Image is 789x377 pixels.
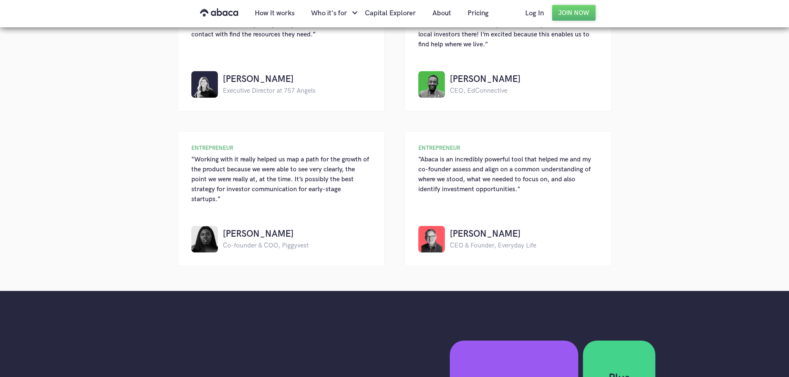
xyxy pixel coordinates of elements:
div: Co-founder & COO, Piggyvest [223,241,309,251]
h4: [PERSON_NAME] [450,73,521,86]
div: Executive Director at 757 Angels [223,86,316,96]
h4: [PERSON_NAME] [223,228,309,241]
div: “Too often, I find myself traveling from [GEOGRAPHIC_DATA] to [US_STATE] or the Valley to raise m... [418,10,598,50]
div: ENTREPRENEUR [191,145,371,151]
div: CEO, EdConnective [450,86,521,96]
a: Join Now [552,5,596,21]
div: “Working with it really helped us map a path for the growth of the product because we were able t... [191,155,371,204]
h4: [PERSON_NAME] [450,228,536,241]
div: “Abaca is an incredibly powerful tool that helped me and my co-founder assess and align on a comm... [418,155,598,195]
div: CEO & Founder, Everyday Life [450,241,536,251]
h4: [PERSON_NAME] [223,73,316,86]
div: ENTREPRENEUR [418,145,598,151]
